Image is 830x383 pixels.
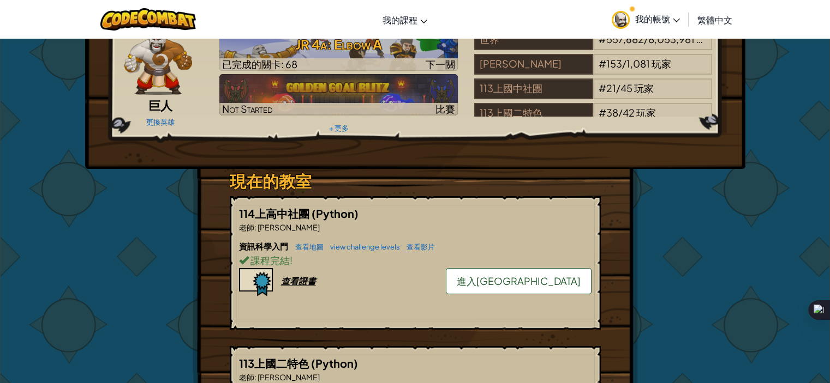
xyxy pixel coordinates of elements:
[606,82,616,94] span: 21
[599,33,606,45] span: #
[239,206,312,220] span: 114上高中社團
[124,29,193,95] img: goliath-pose.png
[606,33,644,45] span: 557,682
[222,58,297,70] span: 已完成的關卡: 68
[290,242,324,251] a: 查看地圖
[435,102,455,115] span: 比賽
[219,29,458,71] a: 下一關
[599,82,606,94] span: #
[230,169,601,193] h3: 現在的教室
[474,89,713,101] a: 113上國中社團#21/45玩家
[635,13,680,25] span: 我的帳號
[254,222,256,232] span: :
[239,372,254,382] span: 老師
[239,268,273,296] img: certificate-icon.png
[474,40,713,52] a: 世界#557,682/8,053,981玩家
[606,2,685,37] a: 我的帳號
[377,5,433,34] a: 我的課程
[256,222,320,232] span: [PERSON_NAME]
[648,33,695,45] span: 8,053,981
[401,242,435,251] a: 查看影片
[474,29,593,50] div: 世界
[626,57,650,70] span: 1,081
[622,57,626,70] span: /
[696,33,716,45] span: 玩家
[599,106,606,119] span: #
[606,57,622,70] span: 153
[692,5,738,34] a: 繁體中文
[474,113,713,126] a: 113上國二特色#38/42玩家
[290,254,292,266] span: !
[457,275,581,287] span: 進入[GEOGRAPHIC_DATA]
[426,58,455,70] span: 下一關
[697,14,732,26] span: 繁體中文
[146,118,175,126] a: 更換英雄
[652,57,671,70] span: 玩家
[239,222,254,232] span: 老師
[620,82,632,94] span: 45
[312,206,359,220] span: (Python)
[222,102,273,115] span: Not Started
[474,64,713,77] a: [PERSON_NAME]#153/1,081玩家
[474,78,593,99] div: 113上國中社團
[100,8,196,31] img: CodeCombat logo
[249,254,290,266] span: 課程完結
[256,372,320,382] span: [PERSON_NAME]
[281,275,316,287] div: 查看證書
[383,14,417,26] span: 我的課程
[219,32,458,57] h3: JR 4a: Elbow A
[148,98,172,113] span: 巨人
[311,356,358,370] span: (Python)
[219,74,458,115] img: Golden Goal
[599,57,606,70] span: #
[239,241,290,251] span: 資訊科學入門
[618,106,623,119] span: /
[329,124,348,132] a: + 更多
[606,106,618,119] span: 38
[239,356,311,370] span: 113上國二特色
[219,74,458,115] a: Not Started比賽
[474,54,593,75] div: [PERSON_NAME]
[612,11,630,29] img: avatar
[623,106,635,119] span: 42
[644,33,648,45] span: /
[634,82,654,94] span: 玩家
[636,106,656,119] span: 玩家
[239,275,316,287] a: 查看證書
[474,103,593,124] div: 113上國二特色
[254,372,256,382] span: :
[325,242,400,251] a: view challenge levels
[616,82,620,94] span: /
